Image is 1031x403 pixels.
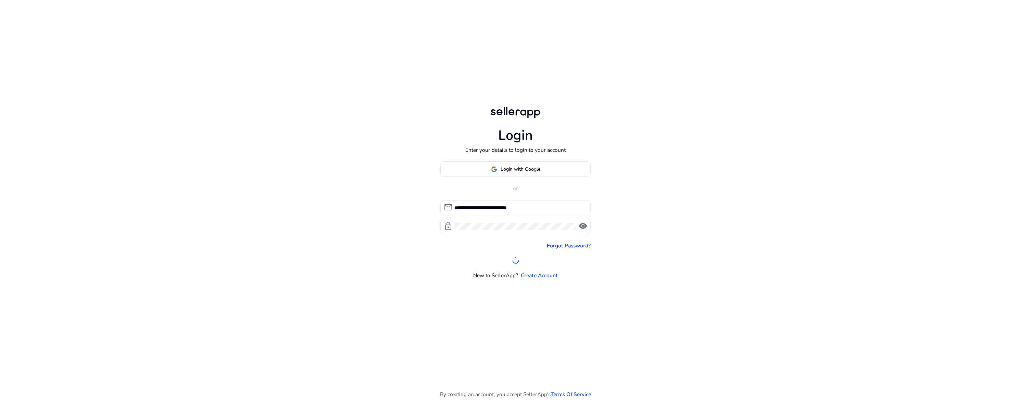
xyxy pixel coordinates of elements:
span: lock [444,222,453,231]
h1: Login [498,127,533,144]
a: Terms Of Service [551,390,591,398]
span: visibility [578,222,587,231]
a: Create Account [521,271,558,279]
button: Login with Google [440,161,591,177]
img: google-logo.svg [491,166,497,172]
span: mail [444,203,453,212]
p: New to SellerApp? [473,271,518,279]
p: or [440,184,591,192]
a: Forgot Password? [547,242,591,249]
p: Enter your details to login to your account [465,146,566,154]
span: Login with Google [501,166,540,173]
